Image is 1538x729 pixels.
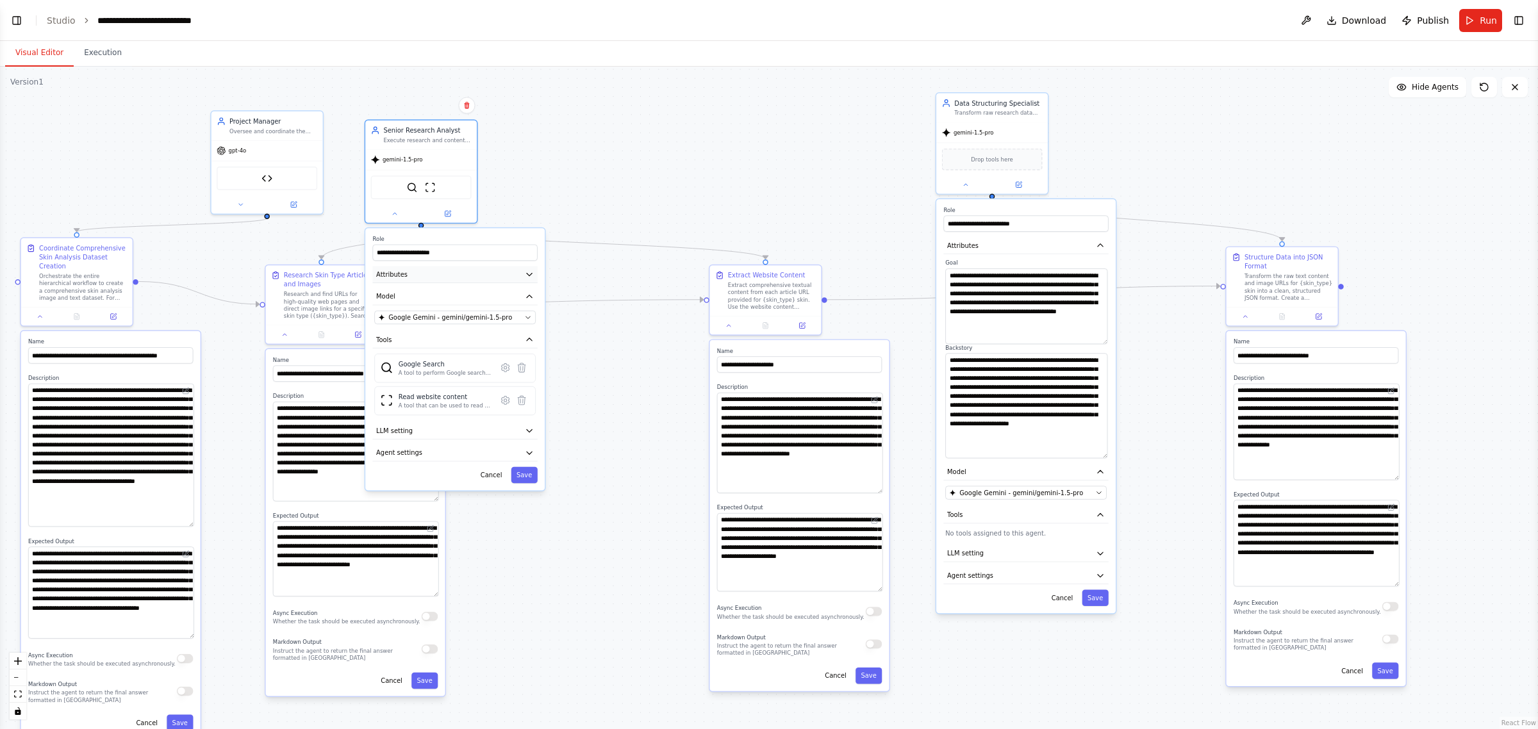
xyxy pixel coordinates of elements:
g: Edge from b5f31fec-91aa-4778-bab0-afb13c918460 to 11d67ece-4edc-46f6-abac-67ad53c8fcde [72,218,272,232]
span: gemini-1.5-pro [954,129,993,136]
button: Agent settings [372,445,537,461]
button: Model [372,288,537,305]
div: Data Structuring Specialist [954,99,1042,108]
button: Run [1459,9,1502,32]
label: Description [273,393,438,400]
label: Expected Output [717,504,882,511]
nav: breadcrumb [47,14,219,27]
button: Cancel [1336,662,1369,678]
button: Open in editor [1386,386,1397,397]
label: Description [717,384,882,391]
div: Project ManagerOversee and coordinate the entire skin analysis dataset creation project by breaki... [210,110,324,215]
div: Version 1 [10,77,44,87]
button: Show left sidebar [8,12,26,29]
span: Async Execution [273,610,318,616]
a: React Flow attribution [1501,719,1536,726]
button: Tools [372,331,537,348]
span: Hide Agents [1412,82,1459,92]
button: No output available [58,311,96,322]
div: Structure Data into JSON FormatTransform the raw text content and image URLs for {skin_type} skin... [1225,246,1339,326]
div: Extract comprehensive textual content from each article URL provided for {skin_type} skin. Use th... [728,282,816,311]
button: LLM setting [372,423,537,439]
span: Drop tools here [971,155,1013,164]
button: Open in side panel [1303,311,1334,322]
div: A tool to perform Google search with a search_query. [399,370,492,377]
g: Edge from 11d67ece-4edc-46f6-abac-67ad53c8fcde to 228aa547-9727-41ac-b163-ba86251f4d77 [138,277,259,308]
button: Save [511,467,538,483]
img: SerplyWebSearchTool [380,361,393,374]
button: toggle interactivity [10,703,26,719]
a: Studio [47,15,76,26]
p: Instruct the agent to return the final answer formatted in [GEOGRAPHIC_DATA] [1234,637,1382,652]
div: Orchestrate the entire hierarchical workflow to create a comprehensive skin analysis image and te... [39,272,127,301]
button: Open in side panel [268,199,319,210]
label: Name [717,347,882,354]
button: Configure tool [497,359,513,375]
span: Agent settings [376,448,422,457]
label: Role [943,206,1108,213]
button: Open in editor [425,523,436,534]
div: Transform raw research data and extracted content into clean, structured JSON format as delegated... [954,110,1042,117]
button: Cancel [475,467,508,483]
button: Delete tool [513,359,529,375]
div: Transform the raw text content and image URLs for {skin_type} skin into a clean, structured JSON ... [1244,272,1332,301]
p: Instruct the agent to return the final answer formatted in [GEOGRAPHIC_DATA] [28,689,177,704]
button: Open in side panel [97,311,129,322]
button: fit view [10,686,26,703]
img: SerplyWebSearchTool [406,182,417,193]
button: Open in side panel [342,329,374,340]
button: Save [411,673,438,689]
div: Senior Research AnalystExecute research and content extraction tasks delegated by the Project Man... [365,119,478,224]
span: gemini-1.5-pro [383,156,422,163]
span: Agent settings [947,571,993,580]
div: Data Structuring SpecialistTransform raw research data and extracted content into clean, structur... [936,92,1049,195]
div: Read website content [399,392,492,401]
button: Cancel [820,668,852,684]
span: Markdown Output [1234,629,1282,635]
p: Whether the task should be executed asynchronously. [717,613,864,620]
button: Configure tool [497,392,513,408]
button: Save [856,668,882,684]
div: Senior Research Analyst [383,126,471,135]
div: React Flow controls [10,653,26,719]
button: Delete node [458,97,475,113]
span: Model [376,292,395,301]
p: Instruct the agent to return the final answer formatted in [GEOGRAPHIC_DATA] [273,647,422,662]
div: Research Skin Type Articles and ImagesResearch and find URLs for high-quality web pages and direc... [265,265,378,345]
label: Role [372,235,537,242]
button: Google Gemini - gemini/gemini-1.5-pro [945,486,1107,499]
button: Tools [943,507,1108,523]
p: Whether the task should be executed asynchronously. [273,618,420,625]
button: Open in side panel [786,320,818,331]
label: Name [273,356,438,363]
button: Publish [1396,9,1454,32]
g: Edge from 228aa547-9727-41ac-b163-ba86251f4d77 to 24c34673-abd5-4d6b-b6de-df30386e6414 [383,295,704,309]
label: Backstory [945,344,1107,351]
span: Markdown Output [273,639,322,646]
span: gpt-4o [229,147,247,154]
button: Attributes [372,266,537,283]
button: Google Gemini - gemini/gemini-1.5-pro [374,311,536,324]
button: No output available [302,329,341,340]
div: Extract Website ContentExtract comprehensive textual content from each article URL provided for {... [709,265,822,336]
span: Markdown Output [28,681,77,687]
button: No output available [1263,311,1302,322]
button: Open in side panel [422,208,473,219]
button: Open in editor [181,386,192,397]
button: Cancel [376,673,408,689]
div: Project Manager [229,117,317,126]
button: Open in side panel [993,179,1044,190]
button: Attributes [943,237,1108,254]
button: Download [1321,9,1392,32]
p: No tools assigned to this agent. [945,529,1107,538]
span: LLM setting [376,426,413,435]
div: Google Search [399,359,492,368]
p: Whether the task should be executed asynchronously. [28,660,176,668]
div: Research and find URLs for high-quality web pages and direct image links for a specific skin type... [284,291,372,320]
img: ScrapeWebsiteTool [425,182,436,193]
button: Agent settings [943,568,1108,584]
button: Delete tool [513,392,529,408]
div: Coordinate Comprehensive Skin Analysis Dataset CreationOrchestrate the entire hierarchical workfl... [20,237,133,326]
g: Edge from a564ff72-02d5-4b72-a1fa-03b8519c52b2 to 77df12c5-044b-46bc-a8d4-42d6a8b981ea [988,199,1287,242]
label: Expected Output [28,537,193,545]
